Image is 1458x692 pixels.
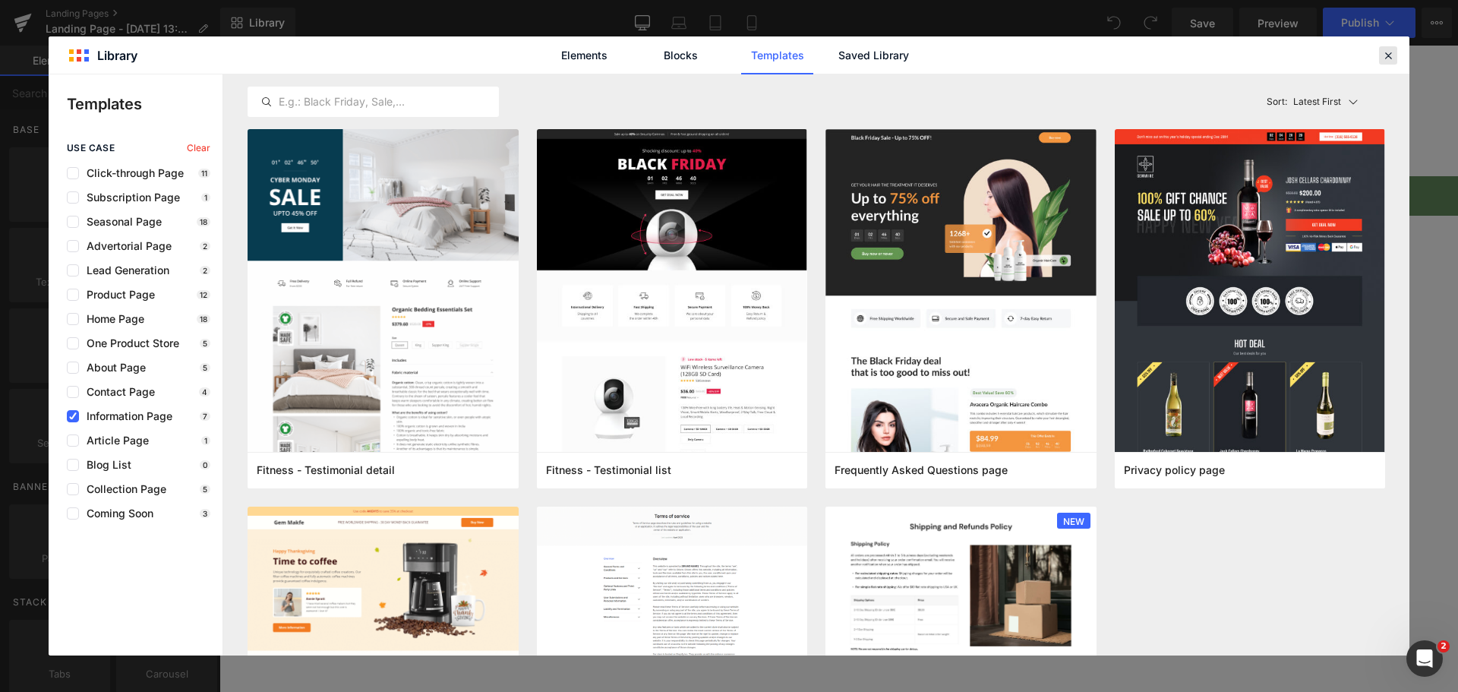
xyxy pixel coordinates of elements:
[200,363,210,372] p: 5
[240,34,472,96] img: The Mailbox Pros
[79,434,149,447] span: Article Page
[79,507,153,520] span: Coming Soon
[677,63,905,96] input: Search all products...
[286,131,427,170] a: Mailbox Packages
[79,289,155,301] span: Product Page
[201,436,210,445] p: 1
[67,143,115,153] span: use case
[1057,513,1090,530] span: NEW
[199,387,210,397] p: 4
[79,337,179,349] span: One Product Store
[257,463,395,477] span: Fitness - Testimonial detail
[645,36,717,74] a: Blocks
[187,143,210,153] span: Clear
[546,463,671,477] span: Fitness - Testimonial list
[13,275,27,317] div: Reviews
[79,313,144,325] span: Home Page
[200,339,210,348] p: 5
[1124,463,1225,477] span: Privacy policy page
[79,483,166,495] span: Collection Page
[79,240,172,252] span: Advertorial Page
[201,193,210,202] p: 1
[276,305,963,323] p: Start building your page
[200,485,210,494] p: 5
[835,463,1008,477] span: Frequently Asked Questions page
[200,266,210,275] p: 2
[682,131,778,170] a: Installation
[907,39,923,49] span: or
[79,386,155,398] span: Contact Page
[240,34,620,96] a: The Mailbox Pros
[781,131,832,170] a: F.A.Q.
[79,459,131,471] span: Blog List
[67,93,222,115] p: Templates
[919,63,999,96] a: Cart
[925,39,999,49] a: Create an Account
[197,290,210,299] p: 12
[1406,640,1443,677] iframe: Intercom live chat
[741,36,813,74] a: Templates
[1267,96,1287,107] span: Sort:
[1261,87,1386,117] button: Latest FirstSort:Latest First
[838,36,910,74] a: Saved Library
[79,264,169,276] span: Lead Generation
[200,460,210,469] p: 0
[197,217,210,226] p: 18
[79,216,162,228] span: Seasonal Page
[551,490,688,520] a: Explore Template
[229,131,284,170] a: Home
[79,191,180,204] span: Subscription Page
[548,36,620,74] a: Elements
[197,314,210,324] p: 18
[200,509,210,518] p: 3
[429,131,602,170] a: Cluster Box Units (CBUs)
[1293,95,1341,109] p: Latest First
[248,93,498,111] input: E.g.: Black Friday, Sale,...
[200,242,210,251] p: 2
[876,39,904,49] a: Sign in
[79,410,172,422] span: Information Page
[276,532,963,543] p: or Drag & Drop elements from left sidebar
[1437,640,1450,653] span: 2
[198,169,210,178] p: 11
[79,362,146,374] span: About Page
[200,412,210,421] p: 7
[604,131,680,170] a: About Us
[79,167,184,179] span: Click-through Page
